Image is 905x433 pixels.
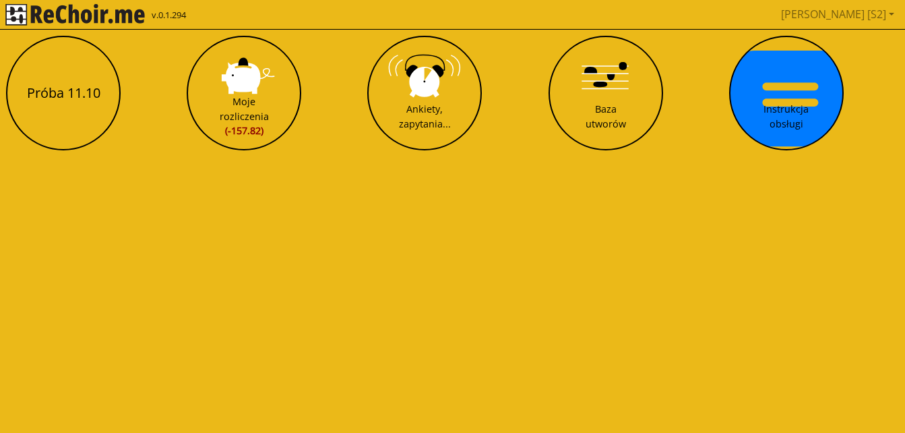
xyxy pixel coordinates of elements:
[220,123,269,138] span: (-157.82)
[220,94,269,138] div: Moje rozliczenia
[549,36,663,150] button: Baza utworów
[152,9,186,22] span: v.0.1.294
[6,36,121,150] button: Próba 11.10
[586,102,626,131] div: Baza utworów
[729,36,844,150] button: Instrukcja obsługi
[776,1,900,28] a: [PERSON_NAME] [S2]
[399,102,451,131] div: Ankiety, zapytania...
[5,4,145,26] img: rekłajer mi
[763,102,809,131] div: Instrukcja obsługi
[187,36,301,150] button: Moje rozliczenia(-157.82)
[367,36,482,150] button: Ankiety, zapytania...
